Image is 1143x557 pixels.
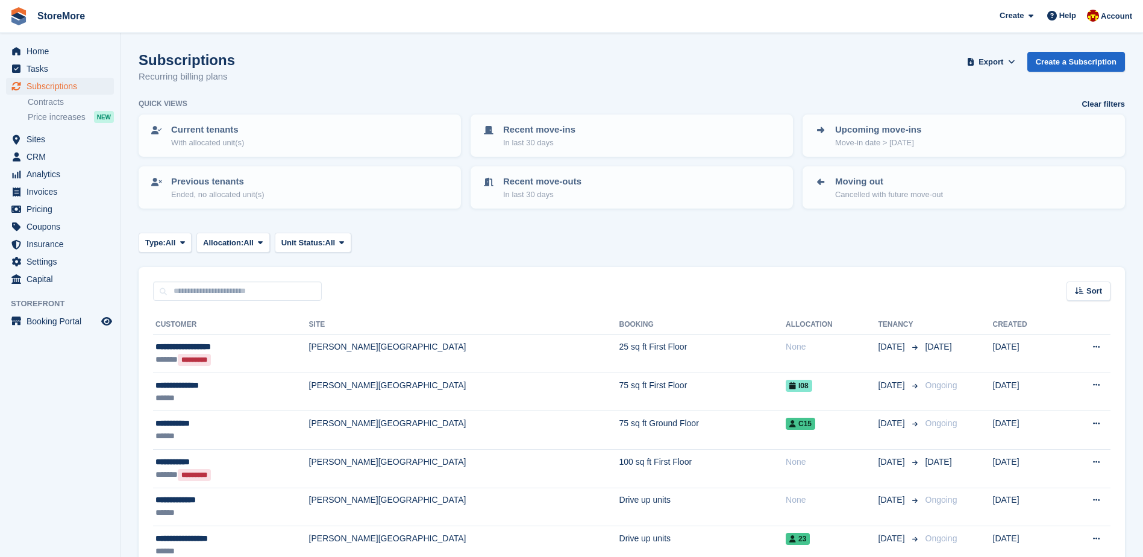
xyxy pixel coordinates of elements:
[786,456,878,468] div: None
[243,237,254,249] span: All
[94,111,114,123] div: NEW
[6,218,114,235] a: menu
[804,116,1124,156] a: Upcoming move-ins Move-in date > [DATE]
[503,189,581,201] p: In last 30 days
[835,123,921,137] p: Upcoming move-ins
[27,43,99,60] span: Home
[1027,52,1125,72] a: Create a Subscription
[965,52,1018,72] button: Export
[166,237,176,249] span: All
[1086,285,1102,297] span: Sort
[145,237,166,249] span: Type:
[878,456,907,468] span: [DATE]
[325,237,336,249] span: All
[309,335,619,373] td: [PERSON_NAME][GEOGRAPHIC_DATA]
[925,495,957,505] span: Ongoing
[619,335,786,373] td: 25 sq ft First Floor
[835,189,943,201] p: Cancelled with future move-out
[925,342,952,351] span: [DATE]
[786,315,878,335] th: Allocation
[11,298,120,310] span: Storefront
[171,175,265,189] p: Previous tenants
[1000,10,1024,22] span: Create
[786,418,815,430] span: C15
[925,380,957,390] span: Ongoing
[503,175,581,189] p: Recent move-outs
[1059,10,1076,22] span: Help
[619,411,786,450] td: 75 sq ft Ground Floor
[878,315,921,335] th: Tenancy
[993,488,1061,526] td: [DATE]
[6,253,114,270] a: menu
[786,380,812,392] span: I08
[140,116,460,156] a: Current tenants With allocated unit(s)
[171,123,244,137] p: Current tenants
[171,189,265,201] p: Ended, no allocated unit(s)
[27,236,99,253] span: Insurance
[27,78,99,95] span: Subscriptions
[27,60,99,77] span: Tasks
[6,78,114,95] a: menu
[6,131,114,148] a: menu
[6,43,114,60] a: menu
[27,271,99,288] span: Capital
[309,373,619,411] td: [PERSON_NAME][GEOGRAPHIC_DATA]
[619,488,786,526] td: Drive up units
[786,533,810,545] span: 23
[28,96,114,108] a: Contracts
[993,335,1061,373] td: [DATE]
[835,137,921,149] p: Move-in date > [DATE]
[140,168,460,207] a: Previous tenants Ended, no allocated unit(s)
[993,373,1061,411] td: [DATE]
[503,123,575,137] p: Recent move-ins
[925,533,957,543] span: Ongoing
[878,417,907,430] span: [DATE]
[6,166,114,183] a: menu
[139,98,187,109] h6: Quick views
[6,183,114,200] a: menu
[309,315,619,335] th: Site
[979,56,1003,68] span: Export
[27,166,99,183] span: Analytics
[472,116,792,156] a: Recent move-ins In last 30 days
[27,313,99,330] span: Booking Portal
[1101,10,1132,22] span: Account
[203,237,243,249] span: Allocation:
[6,236,114,253] a: menu
[275,233,351,253] button: Unit Status: All
[27,131,99,148] span: Sites
[472,168,792,207] a: Recent move-outs In last 30 days
[503,137,575,149] p: In last 30 days
[878,494,907,506] span: [DATE]
[835,175,943,189] p: Moving out
[6,201,114,218] a: menu
[804,168,1124,207] a: Moving out Cancelled with future move-out
[619,373,786,411] td: 75 sq ft First Floor
[1082,98,1125,110] a: Clear filters
[6,148,114,165] a: menu
[139,70,235,84] p: Recurring billing plans
[139,52,235,68] h1: Subscriptions
[6,313,114,330] a: menu
[139,233,192,253] button: Type: All
[878,532,907,545] span: [DATE]
[27,201,99,218] span: Pricing
[309,488,619,526] td: [PERSON_NAME][GEOGRAPHIC_DATA]
[10,7,28,25] img: stora-icon-8386f47178a22dfd0bd8f6a31ec36ba5ce8667c1dd55bd0f319d3a0aa187defe.svg
[309,449,619,488] td: [PERSON_NAME][GEOGRAPHIC_DATA]
[281,237,325,249] span: Unit Status:
[27,218,99,235] span: Coupons
[27,148,99,165] span: CRM
[196,233,270,253] button: Allocation: All
[878,341,907,353] span: [DATE]
[619,449,786,488] td: 100 sq ft First Floor
[878,379,907,392] span: [DATE]
[619,315,786,335] th: Booking
[27,253,99,270] span: Settings
[993,315,1061,335] th: Created
[33,6,90,26] a: StoreMore
[27,183,99,200] span: Invoices
[1087,10,1099,22] img: Store More Team
[171,137,244,149] p: With allocated unit(s)
[786,494,878,506] div: None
